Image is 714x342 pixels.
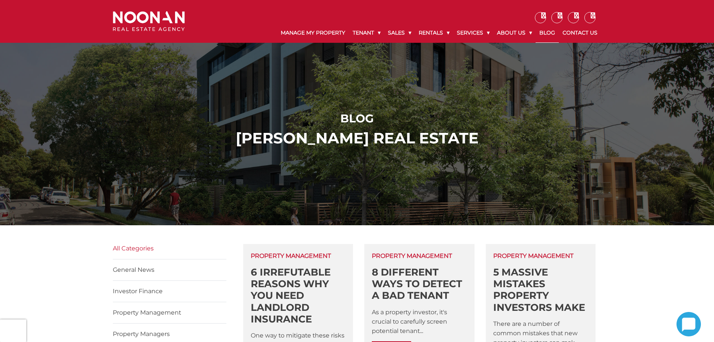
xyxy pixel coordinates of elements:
a: Sales [384,23,415,42]
span: Property Management [493,252,573,261]
a: Rentals [415,23,453,42]
a: Tenant [349,23,384,42]
a: Manage My Property [277,23,349,42]
a: All Categories [113,245,154,252]
h1: Blog [115,112,599,125]
h2: 8 Different Ways to Detect a Bad Tenant [372,267,467,302]
a: Services [453,23,493,42]
a: Investor Finance [113,288,163,295]
a: About Us [493,23,536,42]
img: Noonan Real Estate Agency [113,11,185,31]
h2: 6 Irrefutable Reasons Why You Need Landlord Insurance [251,267,346,325]
a: Contact Us [559,23,601,42]
h2: 5 Massive Mistakes Property Investors Make [493,267,588,313]
a: Property Managers [113,330,170,337]
a: Blog [536,23,559,43]
span: Property Management [372,252,452,261]
span: As a property investor, it's crucial to carefully screen potential tenant... [372,309,447,334]
span: Property Management [251,252,331,261]
h2: [PERSON_NAME] ReaL Estate [115,129,599,147]
a: General News [113,266,154,273]
a: Property Management [113,309,181,316]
